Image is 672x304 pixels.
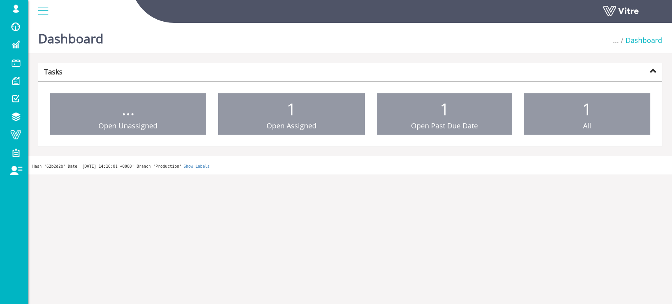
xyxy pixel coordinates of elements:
[613,35,619,45] span: ...
[583,121,591,130] span: All
[582,98,592,120] span: 1
[183,164,209,169] a: Show Labels
[524,93,651,135] a: 1 All
[411,121,478,130] span: Open Past Due Date
[50,93,206,135] a: ... Open Unassigned
[38,20,104,53] h1: Dashboard
[44,67,63,76] strong: Tasks
[440,98,449,120] span: 1
[377,93,512,135] a: 1 Open Past Due Date
[287,98,296,120] span: 1
[619,35,662,46] li: Dashboard
[122,98,135,120] span: ...
[32,164,181,169] span: Hash '62b2d2b' Date '[DATE] 14:10:01 +0000' Branch 'Production'
[218,93,365,135] a: 1 Open Assigned
[98,121,157,130] span: Open Unassigned
[267,121,317,130] span: Open Assigned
